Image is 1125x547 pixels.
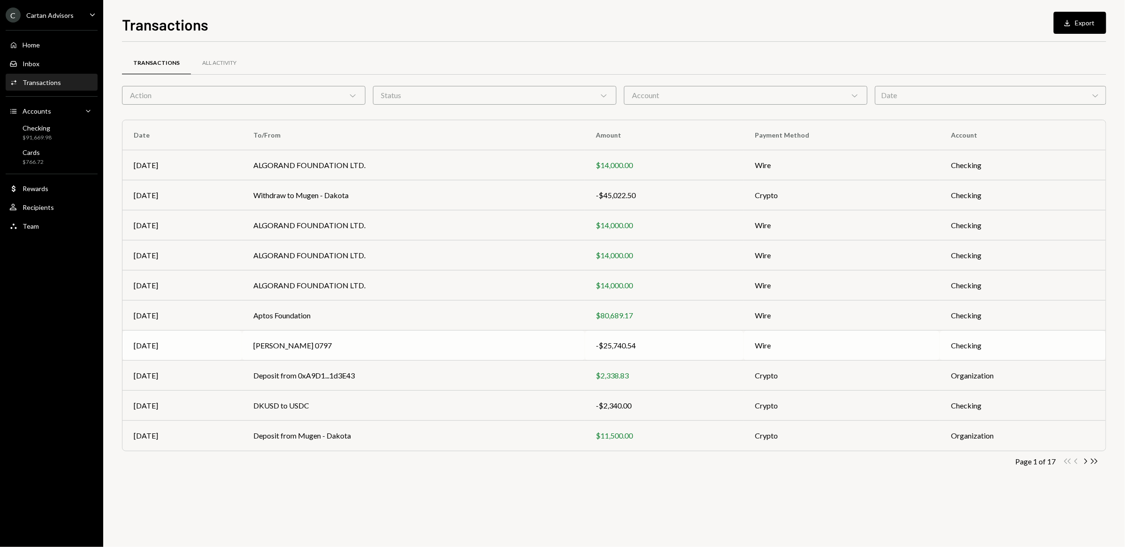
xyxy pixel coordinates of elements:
div: [DATE] [134,430,231,441]
div: [DATE] [134,220,231,231]
div: $14,000.00 [596,220,733,231]
div: Cartan Advisors [26,11,74,19]
div: All Activity [202,59,236,67]
div: $766.72 [23,158,44,166]
a: Accounts [6,102,98,119]
div: $14,000.00 [596,280,733,291]
td: Organization [940,421,1106,451]
div: $2,338.83 [596,370,733,381]
td: ALGORAND FOUNDATION LTD. [242,270,585,300]
td: Checking [940,210,1106,240]
td: Checking [940,150,1106,180]
div: Rewards [23,185,48,193]
a: Home [6,36,98,53]
a: Inbox [6,55,98,72]
td: Crypto [744,421,940,451]
div: Page 1 of 17 [1015,457,1056,466]
div: -$2,340.00 [596,400,733,411]
div: Action [122,86,365,105]
td: Deposit from 0xA9D1...1d3E43 [242,361,585,391]
td: Wire [744,240,940,270]
div: -$25,740.54 [596,340,733,351]
div: -$45,022.50 [596,190,733,201]
div: Account [624,86,867,105]
a: Team [6,217,98,234]
th: Account [940,120,1106,150]
td: Checking [940,331,1106,361]
div: $80,689.17 [596,310,733,321]
a: Checking$91,669.98 [6,121,98,144]
div: $14,000.00 [596,250,733,261]
div: Home [23,41,40,49]
td: Deposit from Mugen - Dakota [242,421,585,451]
a: All Activity [191,51,248,75]
a: Transactions [122,51,191,75]
td: Wire [744,270,940,300]
a: Rewards [6,180,98,197]
td: ALGORAND FOUNDATION LTD. [242,240,585,270]
th: To/From [242,120,585,150]
div: Team [23,222,39,230]
td: Withdraw to Mugen - Dakota [242,180,585,210]
div: Status [373,86,616,105]
div: [DATE] [134,160,231,171]
td: Crypto [744,391,940,421]
div: Transactions [133,59,180,67]
td: DKUSD to USDC [242,391,585,421]
div: [DATE] [134,250,231,261]
td: Crypto [744,361,940,391]
div: C [6,8,21,23]
td: Checking [940,270,1106,300]
div: Cards [23,148,44,156]
div: [DATE] [134,370,231,381]
div: Date [875,86,1106,105]
th: Date [122,120,242,150]
h1: Transactions [122,15,208,34]
div: $11,500.00 [596,430,733,441]
div: Recipients [23,203,54,211]
td: [PERSON_NAME] 0797 [242,331,585,361]
td: Checking [940,180,1106,210]
td: Crypto [744,180,940,210]
a: Transactions [6,74,98,91]
td: Organization [940,361,1106,391]
td: Wire [744,300,940,331]
td: ALGORAND FOUNDATION LTD. [242,210,585,240]
td: Aptos Foundation [242,300,585,331]
button: Export [1054,12,1106,34]
a: Cards$766.72 [6,146,98,168]
div: $14,000.00 [596,160,733,171]
div: [DATE] [134,340,231,351]
div: [DATE] [134,310,231,321]
th: Payment Method [744,120,940,150]
div: Accounts [23,107,51,115]
div: Transactions [23,78,61,86]
th: Amount [585,120,744,150]
td: Wire [744,331,940,361]
td: Wire [744,150,940,180]
div: [DATE] [134,280,231,291]
td: Checking [940,300,1106,331]
a: Recipients [6,199,98,216]
td: Wire [744,210,940,240]
td: ALGORAND FOUNDATION LTD. [242,150,585,180]
td: Checking [940,391,1106,421]
div: $91,669.98 [23,134,52,142]
td: Checking [940,240,1106,270]
div: [DATE] [134,400,231,411]
div: Inbox [23,60,39,68]
div: Checking [23,124,52,132]
div: [DATE] [134,190,231,201]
